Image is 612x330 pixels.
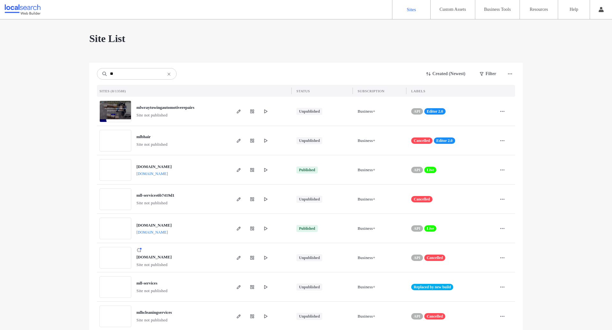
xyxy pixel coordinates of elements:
[358,255,375,261] span: Business+
[136,310,172,315] a: mlhcleaningservices
[421,69,471,79] button: Created (Newest)
[427,167,434,173] span: Live
[136,134,151,139] a: mlbhair
[136,262,168,268] span: Site not published
[299,226,315,231] div: Published
[358,313,375,319] span: Business+
[358,167,375,173] span: Business+
[136,317,168,323] span: Site not published
[414,226,420,231] span: API
[136,112,168,118] span: Site not published
[414,138,430,144] span: Cancelled
[358,89,384,93] span: SUBSCRIPTION
[136,255,171,259] a: [DOMAIN_NAME]
[136,281,157,285] a: mll-services
[299,313,320,319] div: Unpublished
[136,200,168,206] span: Site not published
[484,7,511,12] label: Business Tools
[89,32,125,45] span: Site List
[299,196,320,202] div: Unpublished
[358,137,375,144] span: Business+
[136,288,168,294] span: Site not published
[414,167,420,173] span: API
[436,138,453,144] span: Editor 2.0
[136,105,194,110] a: mlwraytowingautomotiverepairs
[474,69,502,79] button: Filter
[136,193,174,198] a: mll-services6b7419d1
[411,89,426,93] span: LABELS
[427,313,443,319] span: Cancelled
[414,109,420,114] span: API
[358,284,375,290] span: Business+
[136,172,168,176] a: [DOMAIN_NAME]
[136,164,171,169] a: [DOMAIN_NAME]
[296,89,310,93] span: STATUS
[136,223,171,228] a: [DOMAIN_NAME]
[358,108,375,115] span: Business+
[299,138,320,144] div: Unpublished
[136,230,168,235] a: [DOMAIN_NAME]
[414,196,430,202] span: Cancelled
[299,255,320,261] div: Unpublished
[427,255,443,261] span: Cancelled
[136,141,168,148] span: Site not published
[414,255,420,261] span: API
[407,7,416,12] label: Sites
[358,196,375,202] span: Business+
[299,284,320,290] div: Unpublished
[99,89,126,93] span: SITES (8/13588)
[299,167,315,173] div: Published
[414,313,420,319] span: API
[414,284,451,290] span: Replaced by new build
[358,225,375,232] span: Business+
[440,7,466,12] label: Custom Assets
[530,7,548,12] label: Resources
[299,109,320,114] div: Unpublished
[427,226,434,231] span: Live
[570,7,578,12] label: Help
[427,109,443,114] span: Editor 2.0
